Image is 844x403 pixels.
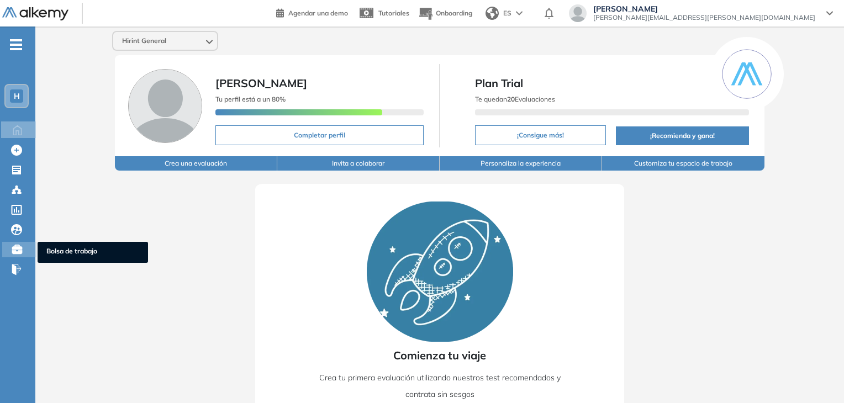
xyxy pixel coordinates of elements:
div: Widget de chat [789,350,844,403]
span: Comienza tu viaje [393,347,486,364]
span: Tu perfil está a un 80% [215,95,286,103]
span: ES [503,8,511,18]
span: Hirint General [122,36,166,45]
img: Rocket [367,201,513,342]
i: - [10,44,22,46]
button: Personaliza la experiencia [440,156,602,171]
span: Onboarding [436,9,472,17]
span: [PERSON_NAME] [215,76,307,90]
img: Logo [2,7,68,21]
iframe: Chat Widget [789,350,844,403]
a: Agendar una demo [276,6,348,19]
b: 20 [507,95,515,103]
span: Plan Trial [475,75,748,92]
span: [PERSON_NAME] [593,4,815,13]
span: H [14,92,20,100]
span: Agendar una demo [288,9,348,17]
img: Foto de perfil [128,69,202,143]
span: [PERSON_NAME][EMAIL_ADDRESS][PERSON_NAME][DOMAIN_NAME] [593,13,815,22]
span: Bolsa de trabajo [46,246,139,258]
button: Invita a colaborar [277,156,440,171]
img: world [486,7,499,20]
button: Completar perfil [215,125,424,145]
button: ¡Recomienda y gana! [616,126,748,145]
p: Crea tu primera evaluación utilizando nuestros test recomendados y contrata sin sesgos [310,369,569,402]
span: Te quedan Evaluaciones [475,95,555,103]
button: Crea una evaluación [115,156,277,171]
span: Tutoriales [378,9,409,17]
button: Onboarding [418,2,472,25]
img: arrow [516,11,523,15]
button: Customiza tu espacio de trabajo [602,156,764,171]
button: ¡Consigue más! [475,125,606,145]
